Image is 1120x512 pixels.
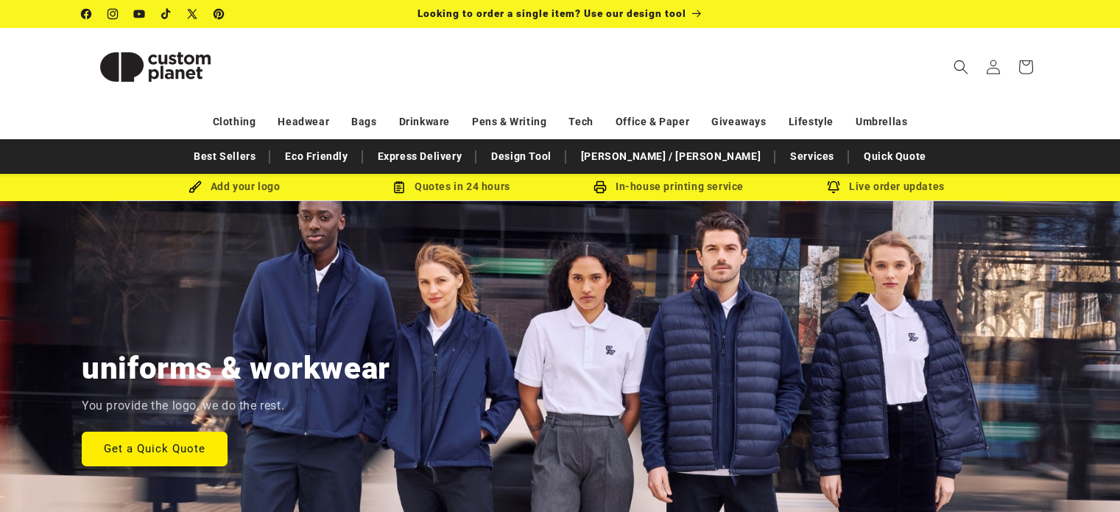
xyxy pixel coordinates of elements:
[711,109,766,135] a: Giveaways
[76,28,234,105] a: Custom Planet
[789,109,834,135] a: Lifestyle
[392,180,406,194] img: Order Updates Icon
[278,109,329,135] a: Headwear
[560,178,778,196] div: In-house printing service
[399,109,450,135] a: Drinkware
[351,109,376,135] a: Bags
[189,180,202,194] img: Brush Icon
[856,109,907,135] a: Umbrellas
[568,109,593,135] a: Tech
[213,109,256,135] a: Clothing
[370,144,470,169] a: Express Delivery
[278,144,355,169] a: Eco Friendly
[82,396,284,417] p: You provide the logo, we do the rest.
[827,180,840,194] img: Order updates
[856,144,934,169] a: Quick Quote
[126,178,343,196] div: Add your logo
[616,109,689,135] a: Office & Paper
[82,34,229,100] img: Custom Planet
[418,7,686,19] span: Looking to order a single item? Use our design tool
[186,144,263,169] a: Best Sellers
[778,178,995,196] div: Live order updates
[82,431,228,466] a: Get a Quick Quote
[484,144,559,169] a: Design Tool
[343,178,560,196] div: Quotes in 24 hours
[594,180,607,194] img: In-house printing
[945,51,977,83] summary: Search
[574,144,768,169] a: [PERSON_NAME] / [PERSON_NAME]
[82,348,390,388] h2: uniforms & workwear
[472,109,546,135] a: Pens & Writing
[783,144,842,169] a: Services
